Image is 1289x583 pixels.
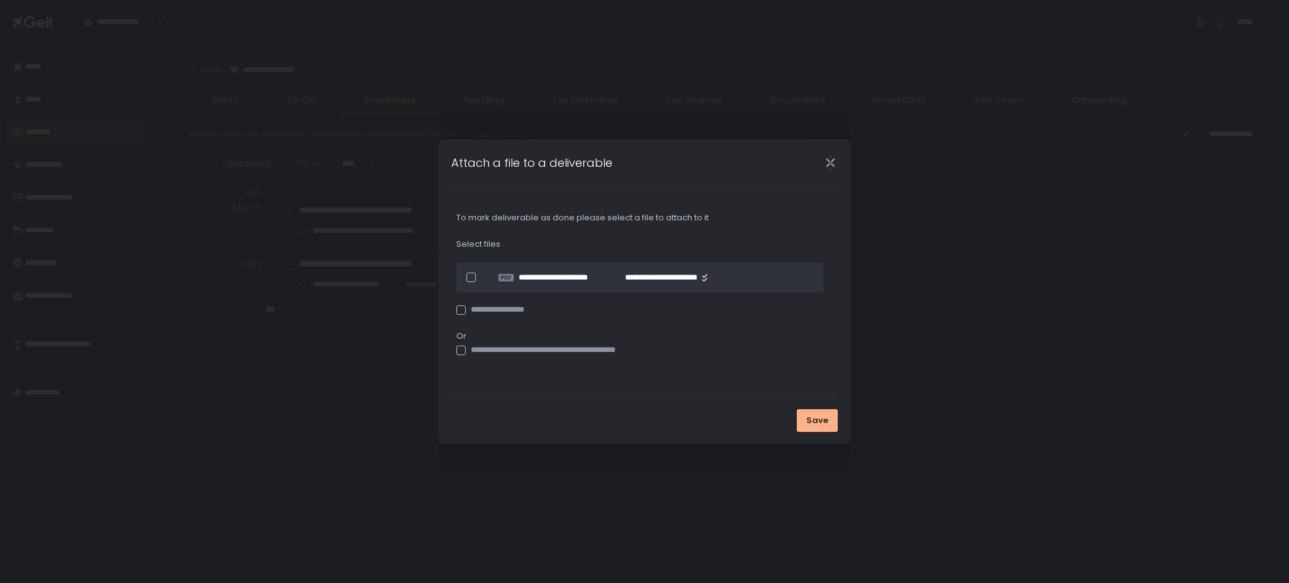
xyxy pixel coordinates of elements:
[456,212,833,224] div: To mark deliverable as done please select a file to attach to it
[806,415,828,426] span: Save
[451,154,612,171] h1: Attach a file to a deliverable
[797,409,838,432] button: Save
[456,239,833,250] div: Select files
[810,156,850,170] div: Close
[456,331,833,342] span: Or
